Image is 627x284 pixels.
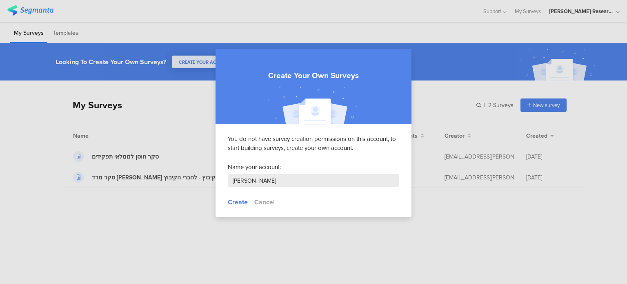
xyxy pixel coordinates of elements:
[228,174,399,187] input: Account Name...
[254,197,275,207] button: Cancel
[264,85,364,125] img: create_account_image.svg
[228,163,399,172] div: Name your account:
[228,134,399,152] div: You do not have survey creation permissions on this account, to start building surveys, create yo...
[228,197,248,207] button: Create
[268,69,359,81] div: Create Your Own Surveys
